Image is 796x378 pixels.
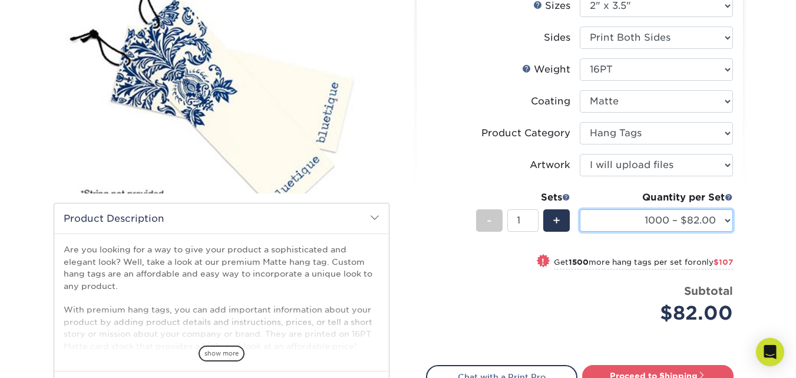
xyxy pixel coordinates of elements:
[756,338,784,366] div: Open Intercom Messenger
[580,190,733,205] div: Quantity per Set
[487,212,492,229] span: -
[714,258,733,267] span: $107
[589,299,733,327] div: $82.00
[544,31,570,45] div: Sides
[554,258,733,269] small: Get more hang tags per set for
[696,258,733,267] span: only
[530,158,570,172] div: Artwork
[684,284,733,297] strong: Subtotal
[476,190,570,205] div: Sets
[54,203,389,234] h2: Product Description
[199,346,245,361] span: show more
[522,63,570,77] div: Weight
[531,94,570,109] div: Coating
[481,126,570,140] div: Product Category
[541,255,544,268] span: !
[569,258,589,267] strong: 1500
[553,212,560,229] span: +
